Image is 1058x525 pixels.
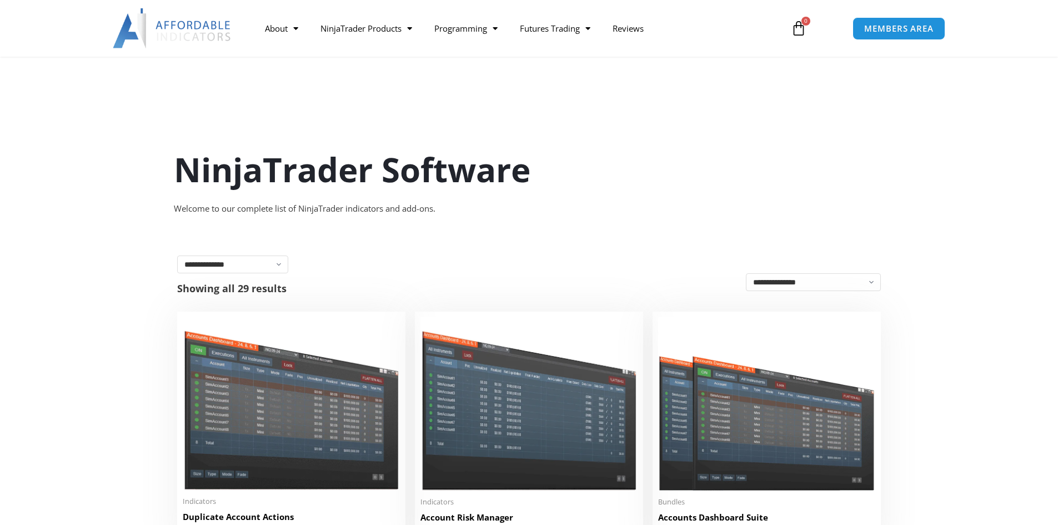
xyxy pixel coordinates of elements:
[183,317,400,490] img: Duplicate Account Actions
[309,16,423,41] a: NinjaTrader Products
[177,283,287,293] p: Showing all 29 results
[853,17,945,40] a: MEMBERS AREA
[423,16,509,41] a: Programming
[864,24,934,33] span: MEMBERS AREA
[183,497,400,506] span: Indicators
[420,317,638,490] img: Account Risk Manager
[420,512,638,523] h2: Account Risk Manager
[509,16,601,41] a: Futures Trading
[254,16,778,41] nav: Menu
[113,8,232,48] img: LogoAI | Affordable Indicators – NinjaTrader
[174,201,885,217] div: Welcome to our complete list of NinjaTrader indicators and add-ons.
[174,146,885,193] h1: NinjaTrader Software
[658,512,875,523] h2: Accounts Dashboard Suite
[183,511,400,523] h2: Duplicate Account Actions
[658,497,875,507] span: Bundles
[746,273,881,291] select: Shop order
[601,16,655,41] a: Reviews
[801,17,810,26] span: 0
[658,317,875,491] img: Accounts Dashboard Suite
[420,497,638,507] span: Indicators
[254,16,309,41] a: About
[774,12,823,44] a: 0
